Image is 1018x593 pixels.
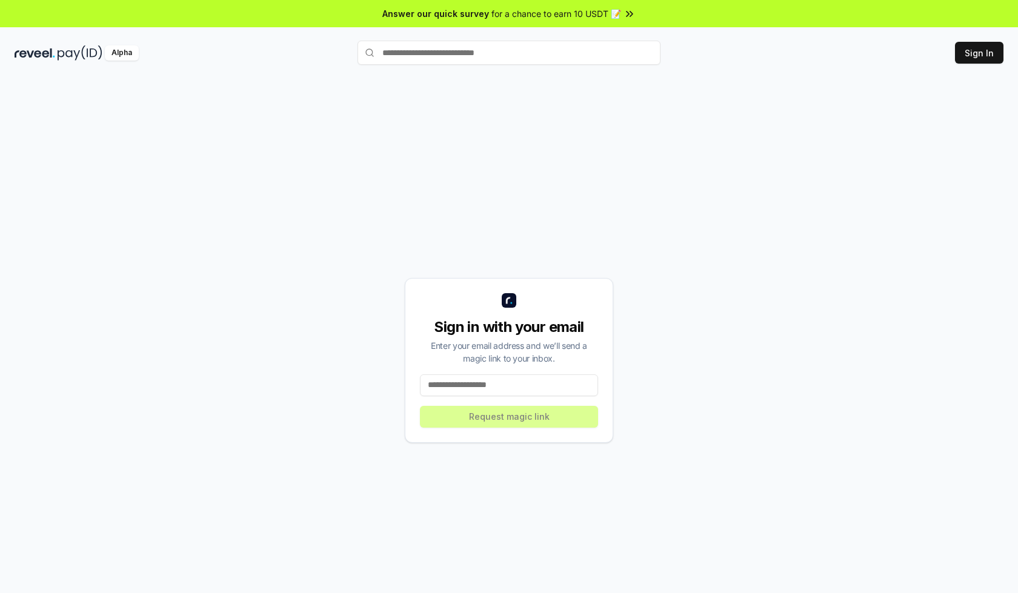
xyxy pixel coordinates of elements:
[420,317,598,337] div: Sign in with your email
[420,339,598,365] div: Enter your email address and we’ll send a magic link to your inbox.
[15,45,55,61] img: reveel_dark
[491,7,621,20] span: for a chance to earn 10 USDT 📝
[502,293,516,308] img: logo_small
[382,7,489,20] span: Answer our quick survey
[105,45,139,61] div: Alpha
[955,42,1003,64] button: Sign In
[58,45,102,61] img: pay_id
